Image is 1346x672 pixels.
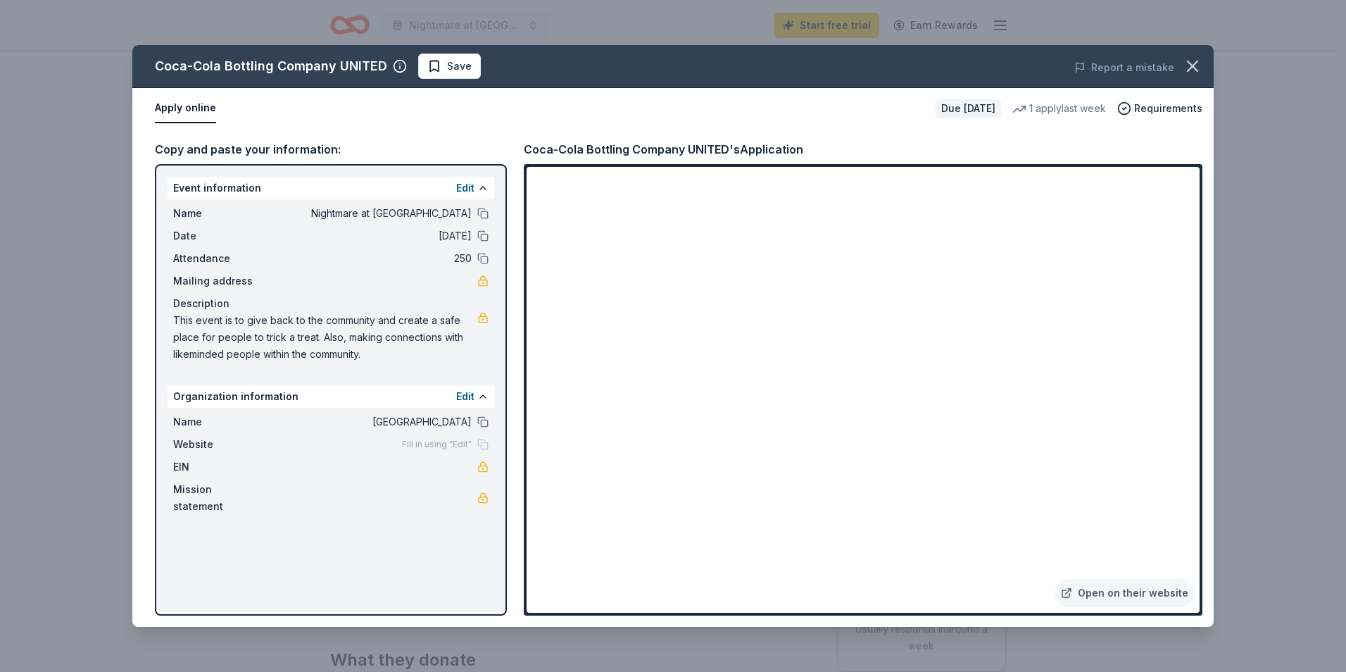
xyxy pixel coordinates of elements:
[173,295,489,312] div: Description
[173,273,268,290] span: Mailing address
[173,205,268,222] span: Name
[173,228,268,244] span: Date
[1055,579,1194,607] a: Open on their website
[1134,100,1202,117] span: Requirements
[173,481,268,515] span: Mission statement
[268,413,472,430] span: [GEOGRAPHIC_DATA]
[418,54,481,79] button: Save
[268,205,472,222] span: Nightmare at [GEOGRAPHIC_DATA]
[155,55,387,77] div: Coca-Cola Bottling Company UNITED
[173,459,268,475] span: EIN
[936,99,1001,118] div: Due [DATE]
[168,385,494,408] div: Organization information
[1012,100,1106,117] div: 1 apply last week
[456,180,474,197] button: Edit
[268,228,472,244] span: [DATE]
[524,140,803,158] div: Coca-Cola Bottling Company UNITED's Application
[155,94,216,123] button: Apply online
[402,439,472,450] span: Fill in using "Edit"
[173,250,268,267] span: Attendance
[268,250,472,267] span: 250
[447,58,472,75] span: Save
[173,436,268,453] span: Website
[1117,100,1202,117] button: Requirements
[155,140,507,158] div: Copy and paste your information:
[173,312,477,363] span: This event is to give back to the community and create a safe place for people to trick a treat. ...
[1074,59,1174,76] button: Report a mistake
[173,413,268,430] span: Name
[168,177,494,199] div: Event information
[456,388,474,405] button: Edit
